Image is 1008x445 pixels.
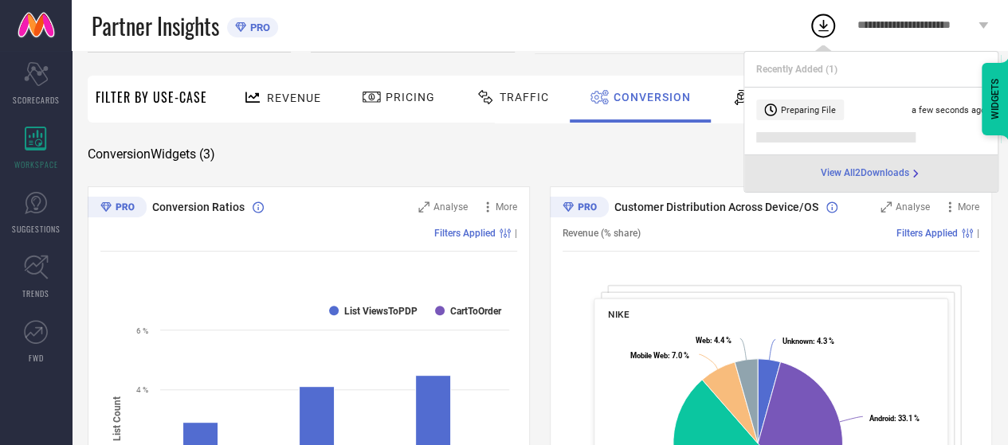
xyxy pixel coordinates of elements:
[92,10,219,42] span: Partner Insights
[29,352,44,364] span: FWD
[821,167,909,180] span: View All 2 Downloads
[14,158,58,170] span: WORKSPACE
[614,91,691,103] span: Conversion
[896,201,930,213] span: Analyse
[614,201,818,213] span: Customer Distribution Across Device/OS
[12,223,61,235] span: SUGGESTIONS
[821,167,922,180] a: View All2Downloads
[515,228,517,239] span: |
[869,413,894,422] tspan: Android
[977,228,979,239] span: |
[869,413,920,422] text: : 33.1 %
[434,228,496,239] span: Filters Applied
[696,336,710,345] tspan: Web
[608,309,629,320] span: NIKE
[112,396,123,441] tspan: List Count
[550,197,609,221] div: Premium
[781,105,836,115] span: Preparing File
[496,201,517,213] span: More
[563,228,641,239] span: Revenue (% share)
[782,337,813,345] tspan: Unknown
[500,91,549,103] span: Traffic
[809,11,837,40] div: Open download list
[696,336,731,345] text: : 4.4 %
[896,228,958,239] span: Filters Applied
[630,351,689,360] text: : 7.0 %
[821,167,922,180] div: Open download page
[267,92,321,104] span: Revenue
[386,91,435,103] span: Pricing
[88,197,147,221] div: Premium
[782,337,834,345] text: : 4.3 %
[96,88,207,107] span: Filter By Use-Case
[630,351,668,360] tspan: Mobile Web
[756,64,837,75] span: Recently Added ( 1 )
[433,201,468,213] span: Analyse
[13,94,60,106] span: SCORECARDS
[246,21,270,33] span: PRO
[88,146,215,162] span: Conversion Widgets ( 3 )
[136,326,148,335] text: 6 %
[136,385,148,394] text: 4 %
[450,306,502,317] text: CartToOrder
[881,201,892,213] svg: Zoom
[344,306,418,317] text: List ViewsToPDP
[22,287,49,299] span: TRENDS
[152,201,245,213] span: Conversion Ratios
[912,105,986,115] span: a few seconds ago
[958,201,979,213] span: More
[418,201,429,213] svg: Zoom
